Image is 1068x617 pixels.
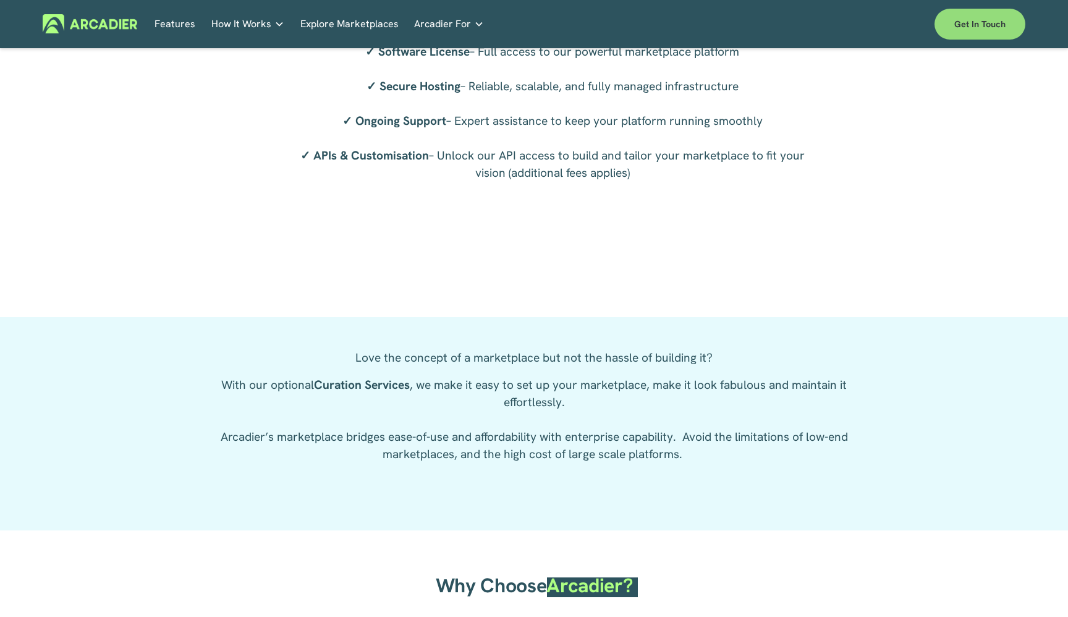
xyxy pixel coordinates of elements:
[367,79,460,94] strong: ✓ Secure Hosting
[378,44,470,59] strong: Software License
[365,44,375,59] strong: ✓
[211,15,271,33] span: How It Works
[1006,558,1068,617] iframe: Chat Widget
[155,14,195,33] a: Features
[43,14,137,33] img: Arcadier
[414,14,484,33] a: folder dropdown
[546,572,632,598] span: Arcadier?
[934,9,1025,40] a: Get in touch
[213,377,855,463] p: With our optional , we make it easy to set up your marketplace, make it look fabulous and maintai...
[300,148,429,163] strong: ✓ APIs & Customisation
[342,113,446,129] strong: ✓ Ongoing Support
[300,14,399,33] a: Explore Marketplaces
[213,349,855,367] p: Love the concept of a marketplace but not the hassle of building it?
[314,377,410,393] strong: Curation Services
[414,15,471,33] span: Arcadier For
[287,43,818,182] p: – Full access to our powerful marketplace platform – Reliable, scalable, and fully managed infras...
[211,14,284,33] a: folder dropdown
[436,572,547,598] span: Why Choose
